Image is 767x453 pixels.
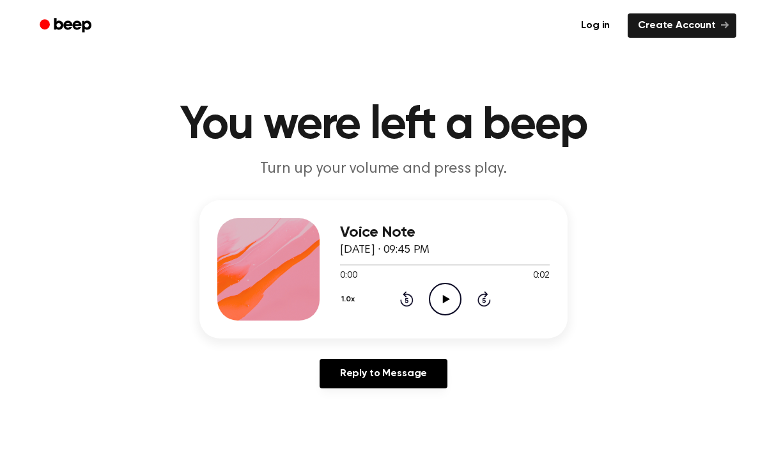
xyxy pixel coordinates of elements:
a: Reply to Message [320,359,447,388]
span: 0:00 [340,269,357,283]
h3: Voice Note [340,224,550,241]
h1: You were left a beep [56,102,711,148]
p: Turn up your volume and press play. [138,159,629,180]
span: [DATE] · 09:45 PM [340,244,430,256]
a: Log in [571,13,620,38]
a: Beep [31,13,103,38]
span: 0:02 [533,269,550,283]
button: 1.0x [340,289,360,310]
a: Create Account [628,13,736,38]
